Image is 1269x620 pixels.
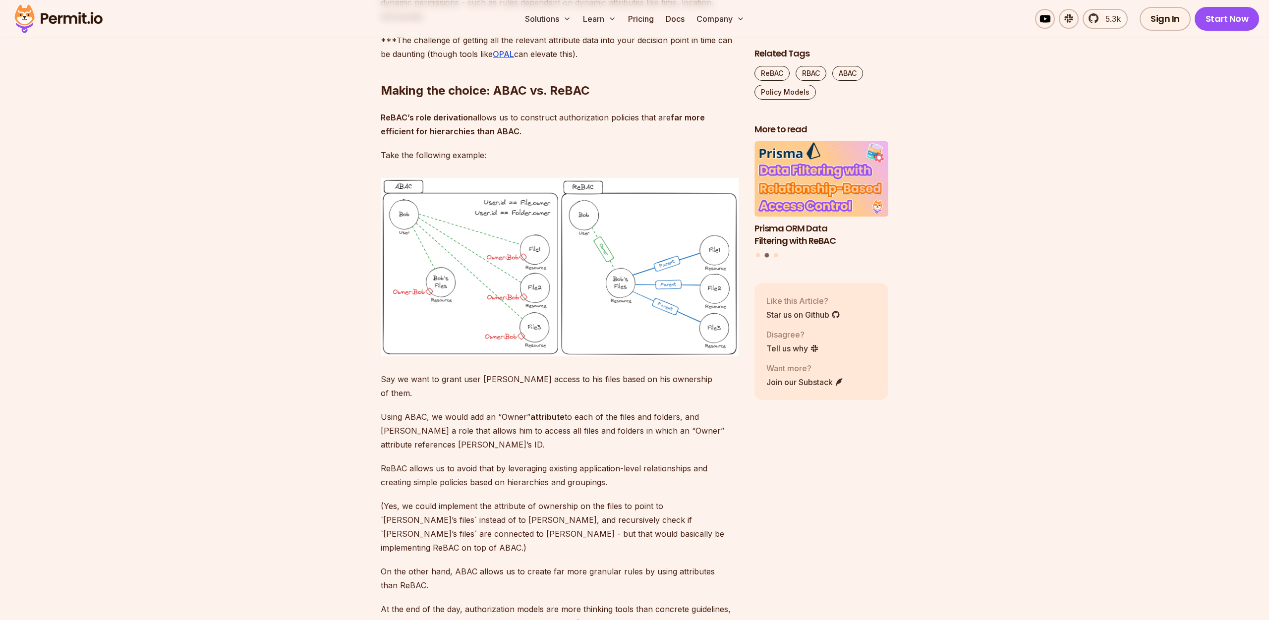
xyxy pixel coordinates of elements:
[381,410,739,451] p: Using ABAC, we would add an “Owner” to each of the files and folders, and [PERSON_NAME] a role th...
[1083,9,1128,29] a: 5.3k
[10,2,107,36] img: Permit logo
[774,254,778,258] button: Go to slide 3
[381,113,705,136] strong: far more efficient for hierarchies than ABAC.
[1195,7,1260,31] a: Start Now
[381,372,739,400] p: Say we want to grant user [PERSON_NAME] access to his files based on his ownership of them.
[381,564,739,592] p: On the other hand, ABAC allows us to create far more granular rules by using attributes than ReBAC.
[766,295,840,307] p: Like this Article?
[493,49,514,59] a: OPAL
[1140,7,1191,31] a: Sign In
[766,342,819,354] a: Tell us why
[832,66,863,81] a: ABAC
[381,178,739,357] img: pasted image 0.png
[381,43,739,99] h2: Making the choice: ABAC vs. ReBAC
[579,9,620,29] button: Learn
[765,253,769,258] button: Go to slide 2
[381,111,739,138] p: allows us to construct authorization policies that are
[1099,13,1121,25] span: 5.3k
[754,123,888,136] h2: More to read
[381,113,473,122] strong: ReBAC’s role derivation
[662,9,689,29] a: Docs
[521,9,575,29] button: Solutions
[756,254,760,258] button: Go to slide 1
[754,142,888,217] img: Prisma ORM Data Filtering with ReBAC
[692,9,749,29] button: Company
[796,66,826,81] a: RBAC
[766,329,819,340] p: Disagree?
[754,142,888,247] li: 2 of 3
[766,309,840,321] a: Star us on Github
[754,223,888,247] h3: Prisma ORM Data Filtering with ReBAC
[766,376,844,388] a: Join our Substack
[754,66,790,81] a: ReBAC
[754,85,816,100] a: Policy Models
[381,33,739,61] p: ***The challenge of getting all the relevant attribute data into your decision point in time can ...
[381,148,739,162] p: Take the following example:
[530,412,565,422] strong: attribute
[381,499,739,555] p: (Yes, we could implement the attribute of ownership on the files to point to `[PERSON_NAME]’s fil...
[754,142,888,259] div: Posts
[381,461,739,489] p: ReBAC allows us to avoid that by leveraging existing application-level relationships and creating...
[624,9,658,29] a: Pricing
[766,362,844,374] p: Want more?
[754,48,888,60] h2: Related Tags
